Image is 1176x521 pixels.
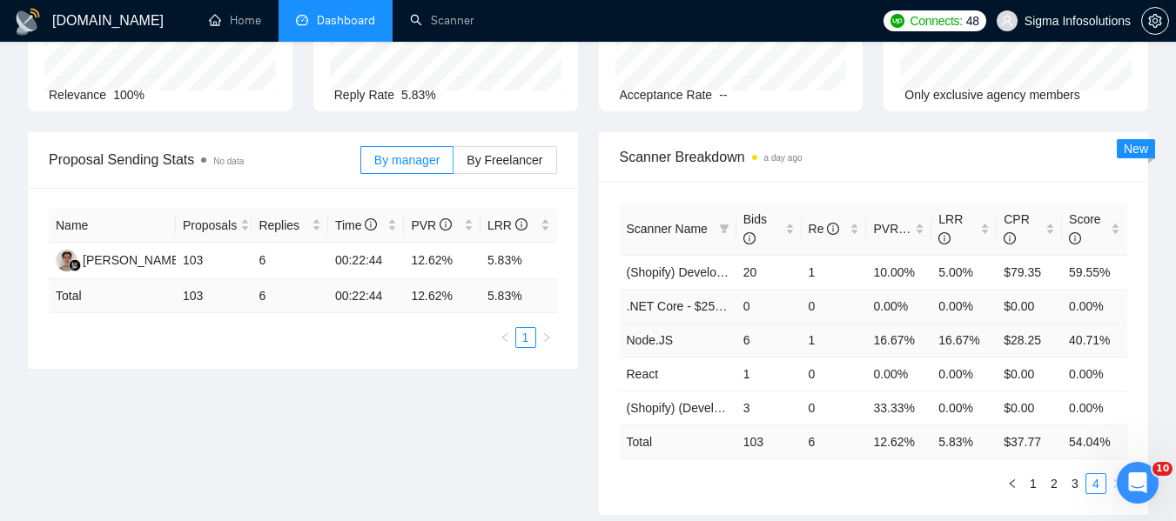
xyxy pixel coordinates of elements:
[176,209,252,243] th: Proposals
[627,222,708,236] span: Scanner Name
[1065,474,1085,493] a: 3
[401,88,436,102] span: 5.83%
[411,218,452,232] span: PVR
[802,357,867,391] td: 0
[1004,212,1030,245] span: CPR
[209,13,261,28] a: homeHome
[328,279,405,313] td: 00:22:44
[541,332,552,343] span: right
[997,357,1062,391] td: $0.00
[873,222,914,236] span: PVR
[1112,478,1122,489] span: right
[736,391,802,424] td: 3
[494,327,515,348] li: Previous Page
[1062,323,1127,357] td: 40.71%
[931,255,997,289] td: 5.00%
[1142,14,1168,28] span: setting
[827,223,839,235] span: info-circle
[802,424,867,458] td: 6
[56,250,77,271] img: RG
[317,13,375,28] span: Dashboard
[802,323,867,357] td: 1
[743,212,767,245] span: Bids
[410,13,474,28] a: searchScanner
[213,157,244,166] span: No data
[931,424,997,458] td: 5.83 %
[1001,15,1013,27] span: user
[997,255,1062,289] td: $79.35
[49,279,176,313] td: Total
[931,391,997,424] td: 0.00%
[1004,232,1016,244] span: info-circle
[809,222,840,236] span: Re
[404,243,480,279] td: 12.62%
[1141,14,1169,28] a: setting
[866,323,931,357] td: 16.67%
[1069,232,1081,244] span: info-circle
[997,391,1062,424] td: $0.00
[1106,473,1127,494] li: Next Page
[374,153,440,167] span: By manager
[296,14,308,26] span: dashboard
[931,323,997,357] td: 16.67%
[719,224,729,234] span: filter
[866,357,931,391] td: 0.00%
[1062,289,1127,323] td: 0.00%
[487,218,528,232] span: LRR
[515,327,536,348] li: 1
[719,88,727,102] span: --
[736,357,802,391] td: 1
[49,149,360,170] span: Proposal Sending Stats
[113,88,144,102] span: 100%
[334,88,394,102] span: Reply Rate
[866,424,931,458] td: 12.62 %
[1023,473,1044,494] li: 1
[627,367,659,381] a: React
[1141,7,1169,35] button: setting
[1062,391,1127,424] td: 0.00%
[997,323,1062,357] td: $28.25
[743,232,756,244] span: info-circle
[1002,473,1023,494] li: Previous Page
[904,88,1080,102] span: Only exclusive agency members
[49,88,106,102] span: Relevance
[802,255,867,289] td: 1
[1045,474,1064,493] a: 2
[252,243,328,279] td: 6
[1002,473,1023,494] button: left
[736,424,802,458] td: 103
[1117,462,1159,504] iframe: Intercom live chat
[910,11,962,30] span: Connects:
[176,279,252,313] td: 103
[866,391,931,424] td: 33.33%
[467,153,542,167] span: By Freelancer
[866,289,931,323] td: 0.00%
[536,327,557,348] li: Next Page
[500,332,510,343] span: left
[802,391,867,424] td: 0
[1106,473,1127,494] button: right
[14,8,42,36] img: logo
[515,218,528,230] span: info-circle
[938,232,951,244] span: info-circle
[1085,473,1106,494] li: 4
[802,289,867,323] td: 0
[335,218,377,232] span: Time
[365,218,377,230] span: info-circle
[1069,212,1101,245] span: Score
[716,216,733,242] span: filter
[494,327,515,348] button: left
[620,146,1128,168] span: Scanner Breakdown
[49,209,176,243] th: Name
[931,289,997,323] td: 0.00%
[328,243,405,279] td: 00:22:44
[176,243,252,279] td: 103
[627,401,736,415] a: (Shopify) (Develop*)
[866,255,931,289] td: 10.00%
[404,279,480,313] td: 12.62 %
[736,289,802,323] td: 0
[252,209,328,243] th: Replies
[56,252,183,266] a: RG[PERSON_NAME]
[1044,473,1065,494] li: 2
[1086,474,1105,493] a: 4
